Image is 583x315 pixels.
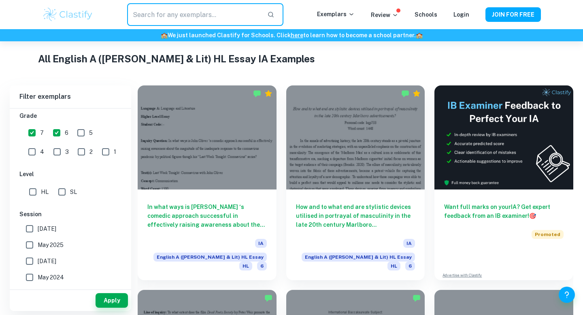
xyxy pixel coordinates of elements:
[38,51,545,66] h1: All English A ([PERSON_NAME] & Lit) HL Essay IA Examples
[257,262,267,270] span: 6
[444,202,564,220] h6: Want full marks on your IA ? Get expert feedback from an IB examiner!
[38,241,64,249] span: May 2025
[264,89,272,98] div: Premium
[559,287,575,303] button: Help and Feedback
[239,262,252,270] span: HL
[443,272,482,278] a: Advertise with Clastify
[453,11,469,18] a: Login
[127,3,261,26] input: Search for any exemplars...
[40,147,44,156] span: 4
[401,89,409,98] img: Marked
[40,128,44,137] span: 7
[65,147,69,156] span: 3
[264,294,272,302] img: Marked
[434,85,573,189] img: Thumbnail
[38,257,56,266] span: [DATE]
[416,32,423,38] span: 🏫
[529,213,536,219] span: 🎯
[161,32,168,38] span: 🏫
[147,202,267,229] h6: In what ways is [PERSON_NAME] ‘s comedic approach successful in effectively raising awareness abo...
[19,210,121,219] h6: Session
[371,11,398,19] p: Review
[89,128,93,137] span: 5
[415,11,437,18] a: Schools
[253,89,261,98] img: Marked
[485,7,541,22] button: JOIN FOR FREE
[153,253,267,262] span: English A ([PERSON_NAME] & Lit) HL Essay
[138,85,277,280] a: In what ways is [PERSON_NAME] ‘s comedic approach successful in effectively raising awareness abo...
[317,10,355,19] p: Exemplars
[387,262,400,270] span: HL
[10,85,131,108] h6: Filter exemplars
[42,6,94,23] img: Clastify logo
[70,187,77,196] span: SL
[89,147,93,156] span: 2
[286,85,425,280] a: How and to what end are stylistic devices utilised in portrayal of masculinity in the late 20th c...
[413,294,421,302] img: Marked
[2,31,581,40] h6: We just launched Clastify for Schools. Click to learn how to become a school partner.
[38,224,56,233] span: [DATE]
[114,147,116,156] span: 1
[19,170,121,179] h6: Level
[65,128,68,137] span: 6
[19,111,121,120] h6: Grade
[405,262,415,270] span: 6
[302,253,415,262] span: English A ([PERSON_NAME] & Lit) HL Essay
[291,32,303,38] a: here
[41,187,49,196] span: HL
[413,89,421,98] div: Premium
[296,202,415,229] h6: How and to what end are stylistic devices utilised in portrayal of masculinity in the late 20th c...
[38,273,64,282] span: May 2024
[96,293,128,308] button: Apply
[403,239,415,248] span: IA
[434,85,573,280] a: Want full marks on yourIA? Get expert feedback from an IB examiner!PromotedAdvertise with Clastify
[255,239,267,248] span: IA
[532,230,564,239] span: Promoted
